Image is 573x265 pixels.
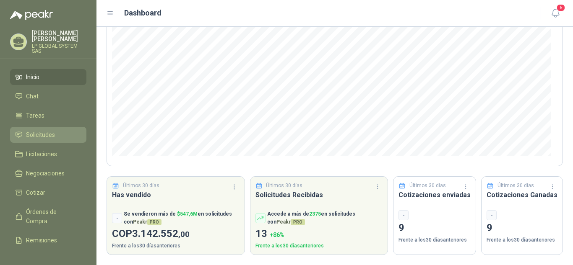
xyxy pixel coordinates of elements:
a: Órdenes de Compra [10,204,86,229]
span: Negociaciones [26,169,65,178]
p: Frente a los 30 días anteriores [112,242,240,250]
p: 9 [487,220,557,236]
a: Cotizar [10,185,86,201]
p: 9 [398,220,471,236]
span: Remisiones [26,236,57,245]
span: Órdenes de Compra [26,207,78,226]
button: 6 [548,6,563,21]
img: Logo peakr [10,10,53,20]
a: Inicio [10,69,86,85]
p: Últimos 30 días [497,182,534,190]
h3: Solicitudes Recibidas [255,190,383,200]
a: Solicitudes [10,127,86,143]
span: Cotizar [26,188,45,197]
div: - [398,210,409,220]
span: Inicio [26,72,39,82]
span: 3.142.552 [132,228,190,239]
span: + 86 % [270,232,284,238]
p: [PERSON_NAME] [PERSON_NAME] [32,30,86,42]
p: Frente a los 30 días anteriores [398,236,471,244]
span: ,00 [178,229,190,239]
p: Últimos 30 días [266,182,302,190]
span: Tareas [26,111,44,120]
span: 2375 [309,211,321,217]
h3: Has vendido [112,190,240,200]
h3: Cotizaciones Ganadas [487,190,557,200]
p: Se vendieron más de en solicitudes con [124,210,240,226]
p: Frente a los 30 días anteriores [255,242,383,250]
span: $ 547,6M [177,211,198,217]
h1: Dashboard [124,7,161,19]
span: PRO [291,219,305,225]
span: 6 [556,4,565,12]
span: Chat [26,92,39,101]
a: Tareas [10,108,86,123]
span: Peakr [133,219,161,225]
p: Accede a más de en solicitudes con [267,210,383,226]
p: 13 [255,226,383,242]
h3: Cotizaciones enviadas [398,190,471,200]
a: Licitaciones [10,146,86,162]
a: Negociaciones [10,165,86,181]
div: - [487,210,497,220]
a: Remisiones [10,232,86,248]
a: Chat [10,88,86,104]
p: COP [112,226,240,242]
p: Últimos 30 días [409,182,446,190]
p: LP GLOBAL SYSTEM SAS [32,44,86,54]
span: Peakr [276,219,305,225]
p: Últimos 30 días [123,182,159,190]
span: Licitaciones [26,149,57,159]
span: PRO [147,219,161,225]
div: - [112,213,122,223]
span: Solicitudes [26,130,55,139]
p: Frente a los 30 días anteriores [487,236,557,244]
